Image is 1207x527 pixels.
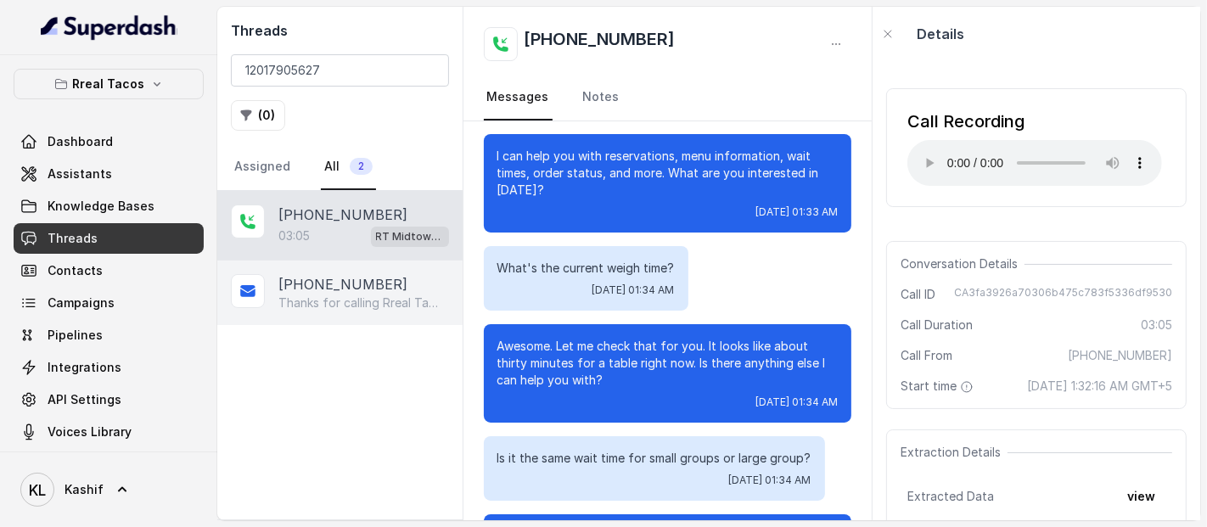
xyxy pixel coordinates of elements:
[231,100,285,131] button: (0)
[1117,481,1165,512] button: view
[901,347,952,364] span: Call From
[48,230,98,247] span: Threads
[14,191,204,221] a: Knowledge Bases
[48,165,112,182] span: Assistants
[755,395,838,409] span: [DATE] 01:34 AM
[14,352,204,383] a: Integrations
[901,255,1025,272] span: Conversation Details
[376,228,444,245] p: RT Midtown / EN
[901,317,973,334] span: Call Duration
[48,262,103,279] span: Contacts
[14,126,204,157] a: Dashboard
[48,198,154,215] span: Knowledge Bases
[954,286,1172,303] span: CA3fa3926a70306b475c783f5336df9530
[497,148,839,199] p: I can help you with reservations, menu information, wait times, order status, and more. What are ...
[14,384,204,415] a: API Settings
[231,144,294,190] a: Assigned
[14,223,204,254] a: Threads
[48,133,113,150] span: Dashboard
[525,27,676,61] h2: [PHONE_NUMBER]
[592,283,675,297] span: [DATE] 01:34 AM
[580,75,623,121] a: Notes
[14,69,204,99] button: Rreal Tacos
[278,294,441,311] p: Thanks for calling Rreal Tacos! Want to pick up your order? [URL][DOMAIN_NAME] Call managed by [U...
[231,144,449,190] nav: Tabs
[14,288,204,318] a: Campaigns
[41,14,177,41] img: light.svg
[755,205,838,219] span: [DATE] 01:33 AM
[231,20,449,41] h2: Threads
[14,417,204,447] a: Voices Library
[907,488,994,505] span: Extracted Data
[350,158,373,175] span: 2
[29,481,46,499] text: KL
[65,481,104,498] span: Kashif
[48,423,132,440] span: Voices Library
[1068,347,1172,364] span: [PHONE_NUMBER]
[48,327,103,344] span: Pipelines
[497,338,839,389] p: Awesome. Let me check that for you. It looks like about thirty minutes for a table right now. Is ...
[48,294,115,311] span: Campaigns
[14,255,204,286] a: Contacts
[278,227,310,244] p: 03:05
[907,140,1162,186] audio: Your browser does not support the audio element.
[1141,317,1172,334] span: 03:05
[901,444,1008,461] span: Extraction Details
[497,450,811,467] p: Is it the same wait time for small groups or large group?
[14,466,204,513] a: Kashif
[1027,378,1172,395] span: [DATE] 1:32:16 AM GMT+5
[321,144,376,190] a: All2
[729,474,811,487] span: [DATE] 01:34 AM
[73,74,145,94] p: Rreal Tacos
[48,391,121,408] span: API Settings
[231,54,449,87] input: Search by Call ID or Phone Number
[484,75,553,121] a: Messages
[917,24,964,44] p: Details
[901,378,977,395] span: Start time
[901,286,935,303] span: Call ID
[48,359,121,376] span: Integrations
[278,274,407,294] p: [PHONE_NUMBER]
[278,205,407,225] p: [PHONE_NUMBER]
[907,109,1162,133] div: Call Recording
[14,320,204,350] a: Pipelines
[14,159,204,189] a: Assistants
[497,260,675,277] p: What's the current weigh time?
[484,75,852,121] nav: Tabs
